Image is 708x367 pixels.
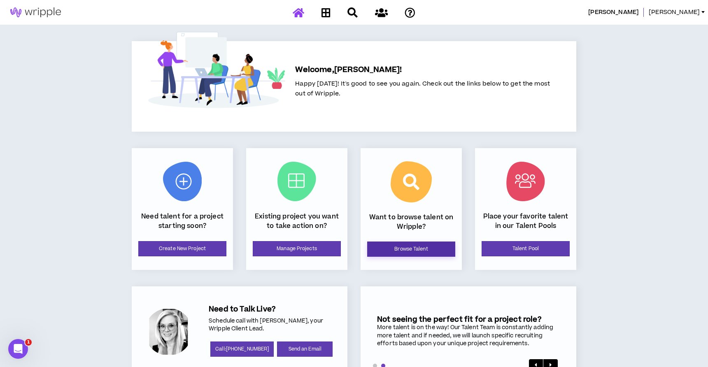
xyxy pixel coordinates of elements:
[138,212,226,230] p: Need talent for a project starting soon?
[8,339,28,359] iframe: Intercom live chat
[25,339,32,346] span: 1
[367,242,455,257] a: Browse Talent
[377,324,560,348] div: More talent is on the way! Our Talent Team is constantly adding more talent and if needed, we wil...
[163,162,202,201] img: New Project
[482,212,570,230] p: Place your favorite talent in our Talent Pools
[377,315,560,324] h5: Not seeing the perfect fit for a project role?
[367,213,455,231] p: Want to browse talent on Wripple?
[210,341,274,357] a: Call:[PHONE_NUMBER]
[588,8,638,17] span: McDonald's
[295,64,550,76] h5: Welcome, [PERSON_NAME] !
[506,162,545,201] img: Talent Pool
[253,241,341,256] a: Manage Projects
[295,79,550,98] span: Happy [DATE]! It's good to see you again. Check out the links below to get the most out of Wripple.
[209,317,334,333] p: Schedule call with [PERSON_NAME], your Wripple Client Lead.
[138,241,226,256] a: Create New Project
[253,212,341,230] p: Existing project you want to take action on?
[277,341,333,357] a: Send an Email
[277,162,316,201] img: Current Projects
[145,308,192,355] div: Amanda P.
[209,305,334,314] h5: Need to Talk Live?
[649,8,700,17] span: [PERSON_NAME]
[482,241,570,256] a: Talent Pool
